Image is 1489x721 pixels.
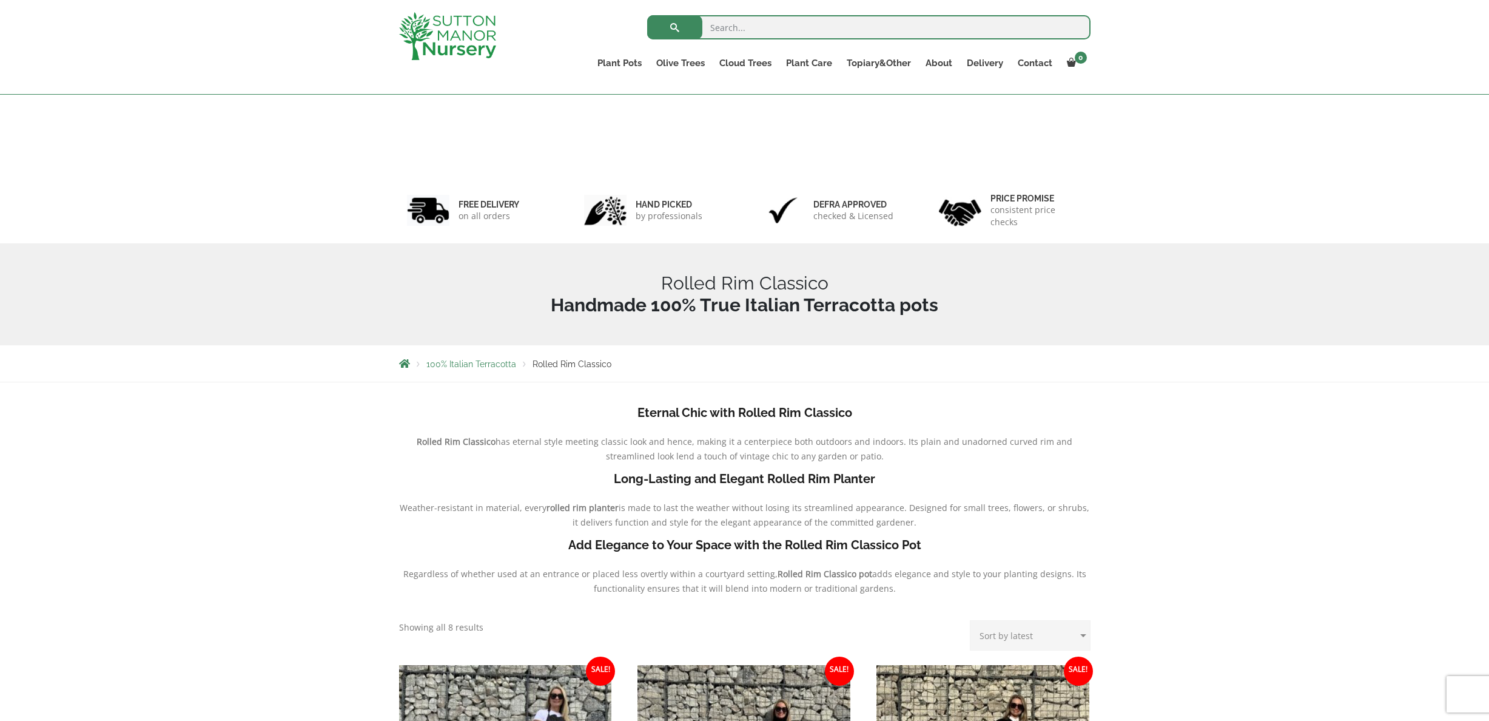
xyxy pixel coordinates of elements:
span: Regardless of whether used at an entrance or placed less overtly within a courtyard setting, [403,568,778,580]
img: logo [399,12,496,60]
b: Long-Lasting and Elegant Rolled Rim Planter [614,472,875,486]
img: 3.jpg [762,195,804,226]
h1: Rolled Rim Classico [399,272,1091,316]
span: Sale! [825,657,854,686]
b: Rolled Rim Classico [417,436,496,447]
input: Search... [647,15,1091,39]
h6: hand picked [636,199,702,210]
span: Sale! [1064,657,1093,686]
img: 4.jpg [939,192,981,229]
span: Weather-resistant in material, every [400,502,546,513]
p: consistent price checks [990,204,1083,228]
h6: Defra approved [813,199,893,210]
a: Plant Care [779,55,839,72]
span: is made to last the weather without losing its streamlined appearance. Designed for small trees, ... [573,502,1089,528]
select: Shop order [970,620,1091,651]
a: Topiary&Other [839,55,918,72]
span: 0 [1075,52,1087,64]
a: Cloud Trees [712,55,779,72]
a: Delivery [960,55,1010,72]
img: 2.jpg [584,195,627,226]
b: Eternal Chic with Rolled Rim Classico [637,405,852,420]
p: on all orders [459,210,519,222]
h6: Price promise [990,193,1083,204]
a: 0 [1060,55,1091,72]
nav: Breadcrumbs [399,359,1091,368]
a: Olive Trees [649,55,712,72]
p: by professionals [636,210,702,222]
b: Add Elegance to Your Space with the Rolled Rim Classico Pot [568,538,921,552]
h6: FREE DELIVERY [459,199,519,210]
span: Rolled Rim Classico [533,359,611,369]
img: 1.jpg [407,195,449,226]
a: Contact [1010,55,1060,72]
p: checked & Licensed [813,210,893,222]
b: rolled rim planter [546,502,619,513]
span: Sale! [586,657,615,686]
span: has eternal style meeting classic look and hence, making it a centerpiece both outdoors and indoo... [496,436,1072,462]
a: 100% Italian Terracotta [426,359,516,369]
a: Plant Pots [590,55,649,72]
a: About [918,55,960,72]
b: Rolled Rim Classico pot [778,568,872,580]
p: Showing all 8 results [399,620,483,635]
